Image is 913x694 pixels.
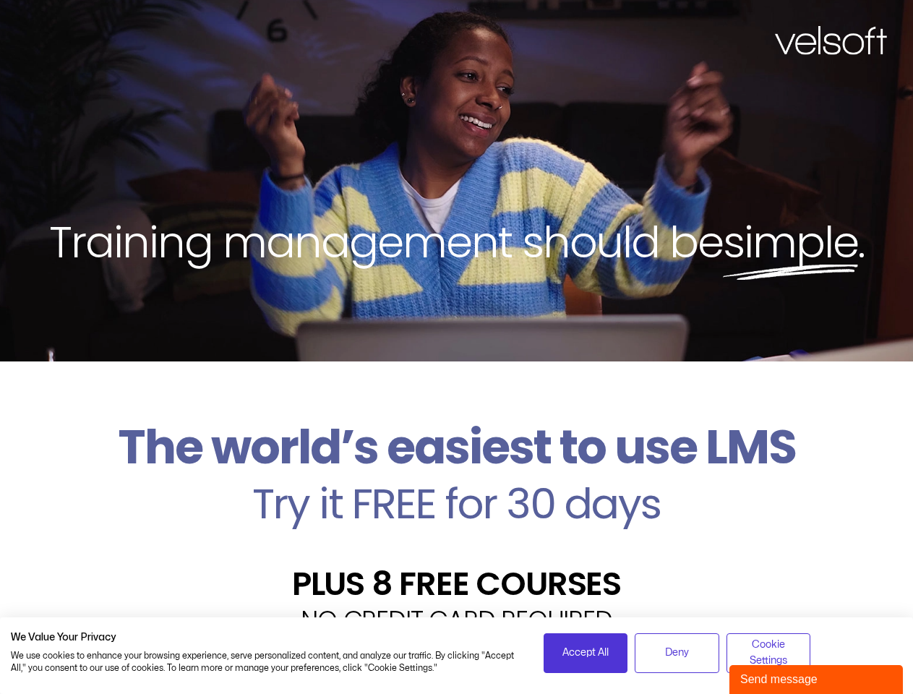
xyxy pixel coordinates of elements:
h2: PLUS 8 FREE COURSES [11,567,902,600]
h2: Try it FREE for 30 days [11,483,902,525]
h2: Training management should be . [26,214,887,270]
h2: The world’s easiest to use LMS [11,419,902,476]
button: Deny all cookies [635,633,719,673]
span: Cookie Settings [736,637,802,669]
span: Deny [665,645,689,661]
p: We use cookies to enhance your browsing experience, serve personalized content, and analyze our t... [11,650,522,674]
button: Adjust cookie preferences [726,633,811,673]
button: Accept all cookies [544,633,628,673]
span: simple [723,212,858,273]
iframe: chat widget [729,662,906,694]
span: Accept All [562,645,609,661]
h2: We Value Your Privacy [11,631,522,644]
